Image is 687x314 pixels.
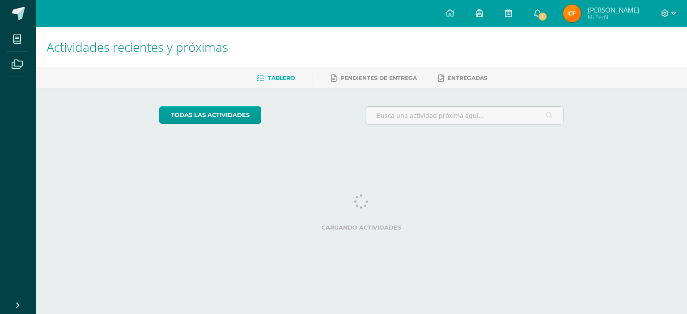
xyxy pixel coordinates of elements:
a: Pendientes de entrega [331,71,417,85]
a: Entregadas [438,71,488,85]
input: Busca una actividad próxima aquí... [365,107,564,124]
span: Tablero [268,75,295,81]
span: [PERSON_NAME] [588,5,639,14]
img: ad67b977ac95b7faf50d8e7047a40d92.png [563,4,581,22]
label: Cargando actividades [159,224,564,231]
span: Pendientes de entrega [340,75,417,81]
a: todas las Actividades [159,106,261,124]
span: Entregadas [448,75,488,81]
a: Tablero [257,71,295,85]
span: Actividades recientes y próximas [47,38,228,55]
span: Mi Perfil [588,13,639,21]
span: 1 [538,12,547,21]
